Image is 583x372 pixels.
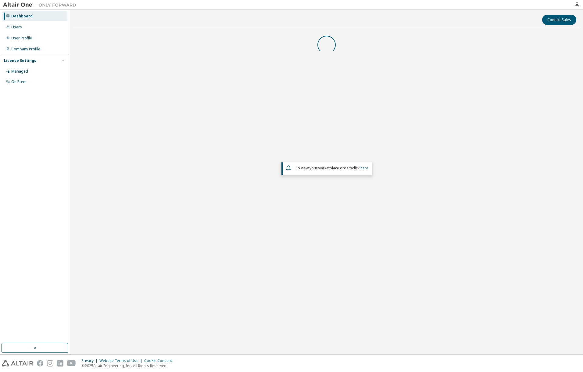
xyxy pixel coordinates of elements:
[37,360,43,367] img: facebook.svg
[47,360,53,367] img: instagram.svg
[57,360,63,367] img: linkedin.svg
[144,358,176,363] div: Cookie Consent
[3,2,79,8] img: Altair One
[11,36,32,41] div: User Profile
[11,47,40,52] div: Company Profile
[99,358,144,363] div: Website Terms of Use
[295,165,368,171] span: To view your click
[11,79,27,84] div: On Prem
[542,15,576,25] button: Contact Sales
[11,25,22,30] div: Users
[11,14,33,19] div: Dashboard
[2,360,33,367] img: altair_logo.svg
[317,165,352,171] em: Marketplace orders
[11,69,28,74] div: Managed
[67,360,76,367] img: youtube.svg
[81,363,176,368] p: © 2025 Altair Engineering, Inc. All Rights Reserved.
[4,58,36,63] div: License Settings
[360,165,368,171] a: here
[81,358,99,363] div: Privacy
